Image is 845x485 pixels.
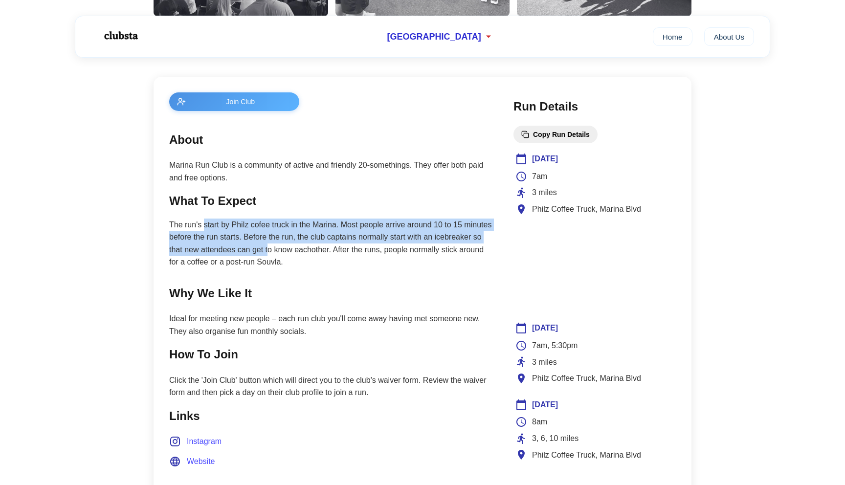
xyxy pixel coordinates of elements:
span: [DATE] [532,322,558,334]
span: 7am [532,170,547,183]
span: Philz Coffee Truck, Marina Blvd [532,449,641,462]
span: [DATE] [532,153,558,165]
p: Marina Run Club is a community of active and friendly 20-somethings. They offer both paid and fre... [169,159,494,184]
span: 7am, 5:30pm [532,339,578,352]
a: Home [653,27,692,46]
span: [DATE] [532,398,558,411]
p: Click the 'Join Club' button which will direct you to the club's waiver form. Review the waiver f... [169,374,494,399]
span: Philz Coffee Truck, Marina Blvd [532,372,641,385]
span: 3 miles [532,186,557,199]
button: Copy Run Details [513,126,598,143]
span: 3 miles [532,356,557,369]
a: Instagram [169,435,222,448]
h2: Run Details [513,97,676,116]
img: Logo [91,23,150,48]
h2: About [169,131,494,149]
h2: Why We Like It [169,284,494,303]
a: About Us [704,27,755,46]
span: Website [187,455,215,468]
span: Instagram [187,435,222,448]
p: The run's start by Philz cofee truck in the Marina. Most people arrive around 10 to 15 minutes be... [169,219,494,268]
h2: Links [169,407,494,425]
span: Join Club [190,98,291,106]
span: Philz Coffee Truck, Marina Blvd [532,203,641,216]
h2: What To Expect [169,192,494,210]
h2: How To Join [169,345,494,364]
a: Join Club [169,92,494,111]
span: 3, 6, 10 miles [532,432,578,445]
span: [GEOGRAPHIC_DATA] [387,32,481,42]
a: Website [169,455,215,468]
iframe: Club Location Map [515,225,674,298]
button: Join Club [169,92,299,111]
span: 8am [532,416,547,428]
p: Ideal for meeting new people – each run club you'll come away having met someone new. They also o... [169,312,494,337]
